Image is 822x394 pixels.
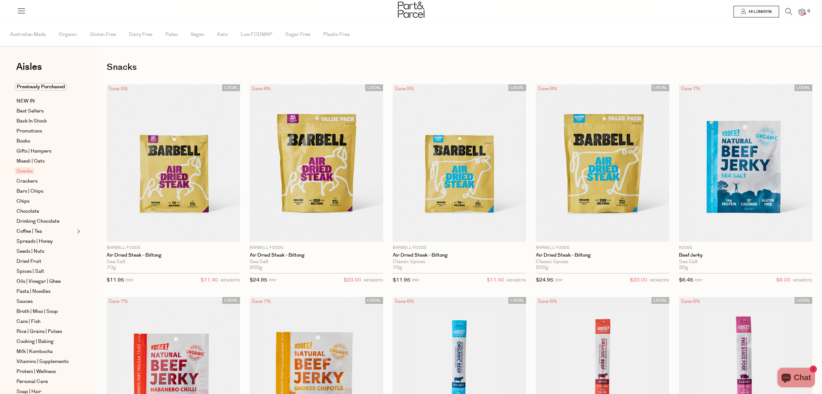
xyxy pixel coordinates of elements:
span: LOCAL [365,84,383,91]
a: Oils | Vinegar | Ghee [16,278,75,285]
a: Pasta | Noodles [16,288,75,295]
span: Books [16,137,30,145]
span: Sugar Free [285,23,310,46]
span: LOCAL [795,297,812,304]
h1: Snacks [107,60,812,75]
span: Keto [217,23,228,46]
a: Best Sellers [16,107,75,115]
div: Save 7% [250,297,273,306]
img: Air Dried Steak - Biltong [393,84,526,242]
inbox-online-store-chat: Shopify online store chat [775,368,817,389]
span: Chips [16,197,29,205]
a: Bars | Chips [16,187,75,195]
a: NEW IN [16,97,75,105]
a: 0 [799,9,805,16]
span: $6.45 [679,277,693,283]
small: MEMBERS [507,278,526,283]
div: Save 7% [107,297,130,306]
a: Promotions [16,127,75,135]
div: Save 6% [536,297,559,306]
div: Save 8% [250,84,273,93]
a: Crackers [16,177,75,185]
a: Air Dried Steak - Biltong [393,252,526,258]
span: 30g [679,265,688,271]
a: Rice | Grains | Pulses [16,328,75,335]
a: Spreads | Honey [16,238,75,245]
a: Chips [16,197,75,205]
div: Sea Salt [107,259,240,265]
div: Save 5% [107,84,130,93]
span: 70g [393,265,402,271]
div: Save 6% [393,297,416,306]
span: $11.40 [487,276,504,284]
span: Protein | Wellness [16,368,56,376]
small: RRP [695,278,702,283]
span: Crackers [16,177,37,185]
span: Dried Fruit [16,258,41,265]
span: Cans | Fish [16,318,40,325]
span: Gifts | Hampers [16,147,51,155]
span: Organic [59,23,77,46]
a: Back In Stock [16,117,75,125]
a: Sauces [16,298,75,305]
span: Promotions [16,127,42,135]
a: Books [16,137,75,145]
div: Classic Spices [393,259,526,265]
div: Sea Salt [250,259,383,265]
img: Part&Parcel [398,2,424,18]
span: LOCAL [651,84,669,91]
a: Seeds | Nuts [16,248,75,255]
div: Sea Salt [679,259,812,265]
a: Personal Care [16,378,75,386]
a: Air Dried Steak - Biltong [536,252,669,258]
span: Drinking Chocolate [16,218,59,225]
img: Air Dried Steak - Biltong [250,84,383,242]
span: $11.40 [201,276,218,284]
div: Classic Spices [536,259,669,265]
p: Barbell Foods [250,245,383,251]
span: Previously Purchased [15,83,67,91]
span: Hi Longyin [747,9,772,15]
span: LOCAL [508,297,526,304]
span: 0 [806,8,812,14]
a: Dried Fruit [16,258,75,265]
span: $24.95 [536,277,553,283]
span: Personal Care [16,378,48,386]
span: Vegan [191,23,204,46]
small: MEMBERS [364,278,383,283]
small: RRP [269,278,276,283]
span: 70g [107,265,116,271]
span: Vitamins | Supplements [16,358,68,366]
button: Expand/Collapse Coffee | Tea [76,228,80,235]
a: Chocolate [16,208,75,215]
span: Snacks [15,167,34,174]
span: Gluten Free [90,23,116,46]
span: LOCAL [795,84,812,91]
span: LOCAL [222,84,240,91]
img: Air Dried Steak - Biltong [536,84,669,242]
img: Beef Jerky [679,84,812,242]
span: Dairy Free [129,23,152,46]
span: Australian Made [10,23,46,46]
a: Muesli | Oats [16,157,75,165]
span: LOCAL [508,84,526,91]
span: Cooking | Baking [16,338,54,346]
a: Previously Purchased [16,83,75,91]
a: Coffee | Tea [16,228,75,235]
small: MEMBERS [650,278,669,283]
small: RRP [412,278,419,283]
img: Air Dried Steak - Biltong [107,84,240,242]
span: 200g [536,265,548,271]
span: Broth | Miso | Soup [16,308,58,315]
span: $11.95 [393,277,410,283]
span: Spices | Salt [16,268,44,275]
a: Drinking Chocolate [16,218,75,225]
a: Beef Jerky [679,252,812,258]
span: Oils | Vinegar | Ghee [16,278,61,285]
p: Barbell Foods [536,245,669,251]
span: Plastic Free [323,23,350,46]
small: MEMBERS [793,278,812,283]
div: Save 7% [679,84,702,93]
a: Spices | Salt [16,268,75,275]
a: Cans | Fish [16,318,75,325]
